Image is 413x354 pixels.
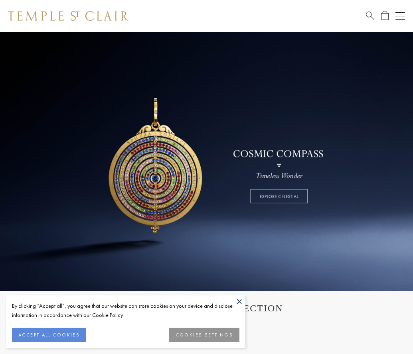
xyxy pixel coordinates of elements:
a: Open Shopping Bag [381,11,389,21]
button: ACCEPT ALL COOKIES [12,328,86,342]
button: Open navigation [395,11,405,21]
a: Search [366,11,374,21]
div: By clicking “Accept all”, you agree that our website can store cookies on your device and disclos... [12,301,239,320]
img: Temple St. Clair [8,11,128,21]
button: COOKIES SETTINGS [169,328,239,342]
